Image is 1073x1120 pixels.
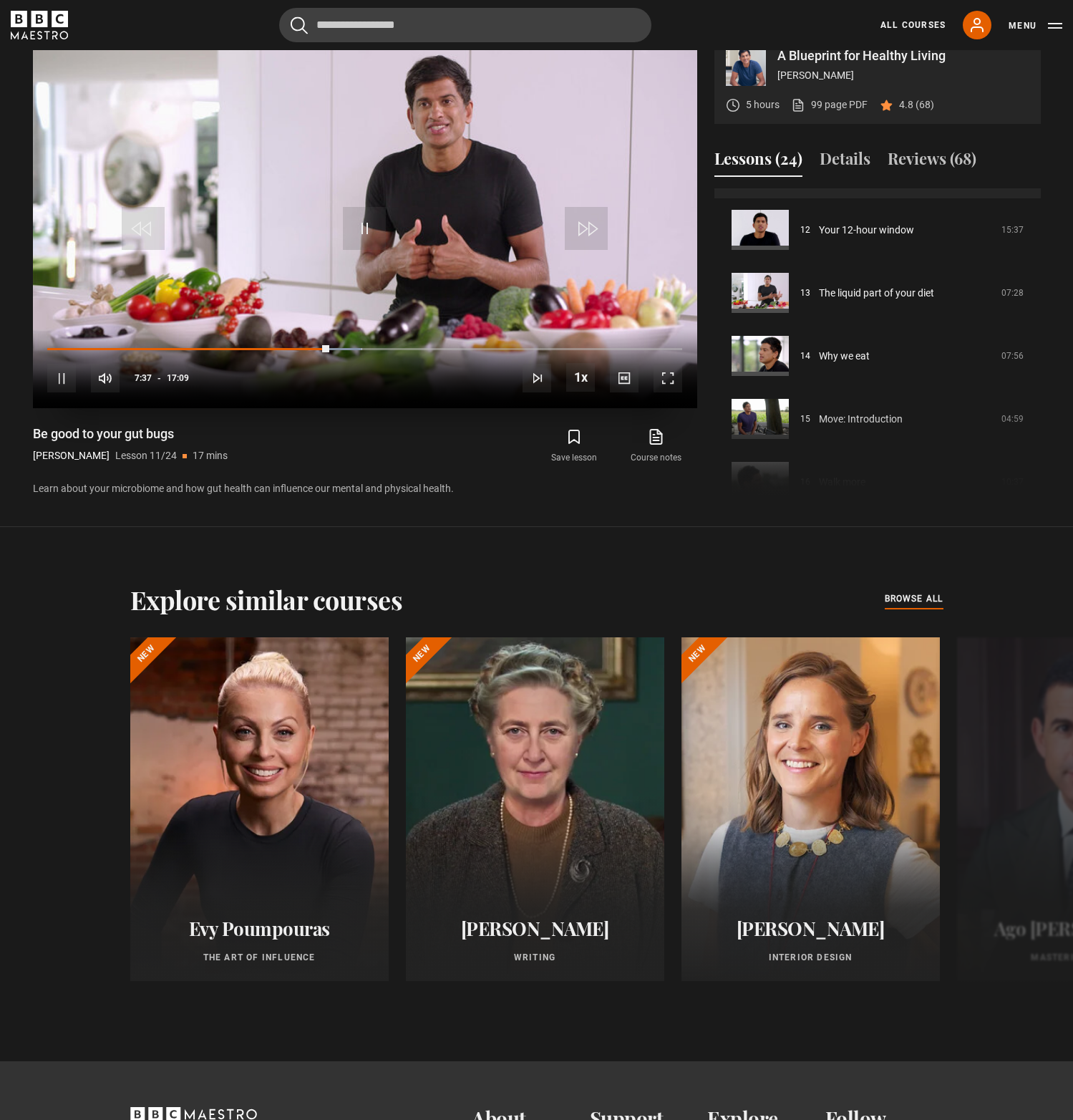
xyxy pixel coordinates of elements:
button: Submit the search query [291,16,308,34]
h1: Be good to your gut bugs [33,425,228,443]
button: Fullscreen [654,364,682,392]
button: Pause [47,364,76,392]
button: Captions [610,364,639,392]
button: Details [820,147,870,177]
a: All Courses [880,19,946,32]
h2: Explore similar courses [130,584,403,614]
div: Progress Bar [47,348,681,351]
h2: Evy Poumpouras [147,917,372,940]
button: Playback Rate [566,363,595,392]
p: 5 hours [746,97,780,112]
button: Next Lesson [523,364,551,392]
p: Writing [423,951,647,964]
p: The Art of Influence [147,951,372,964]
svg: BBC Maestro [11,11,68,39]
a: 99 page PDF [791,97,868,112]
a: Evy Poumpouras The Art of Influence New [130,637,389,981]
button: Mute [91,364,120,392]
a: [PERSON_NAME] Interior Design New [681,637,940,981]
p: 4.8 (68) [899,97,934,112]
p: [PERSON_NAME] [777,68,1029,83]
h2: [PERSON_NAME] [699,917,923,940]
input: Search [279,8,651,42]
p: [PERSON_NAME] [33,448,110,463]
button: Save lesson [533,425,615,467]
h2: [PERSON_NAME] [423,917,647,940]
p: Interior Design [699,951,923,964]
a: Your 12-hour window [819,223,914,238]
a: browse all [885,592,943,607]
video-js: Video Player [33,34,697,408]
p: Lesson 11/24 [115,448,177,463]
a: [PERSON_NAME] Writing New [406,637,664,981]
p: 17 mins [193,448,228,463]
button: Toggle navigation [1009,19,1062,33]
span: 7:37 [135,365,152,391]
a: The liquid part of your diet [819,286,934,301]
span: - [157,373,161,383]
p: Learn about your microbiome and how gut health can influence our mental and physical health. [33,481,697,496]
span: browse all [885,592,943,606]
p: A Blueprint for Healthy Living [777,49,1029,62]
a: Why we eat [819,349,870,364]
span: 17:09 [167,365,189,391]
a: Course notes [615,425,696,467]
button: Reviews (68) [888,147,976,177]
button: Lessons (24) [714,147,802,177]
